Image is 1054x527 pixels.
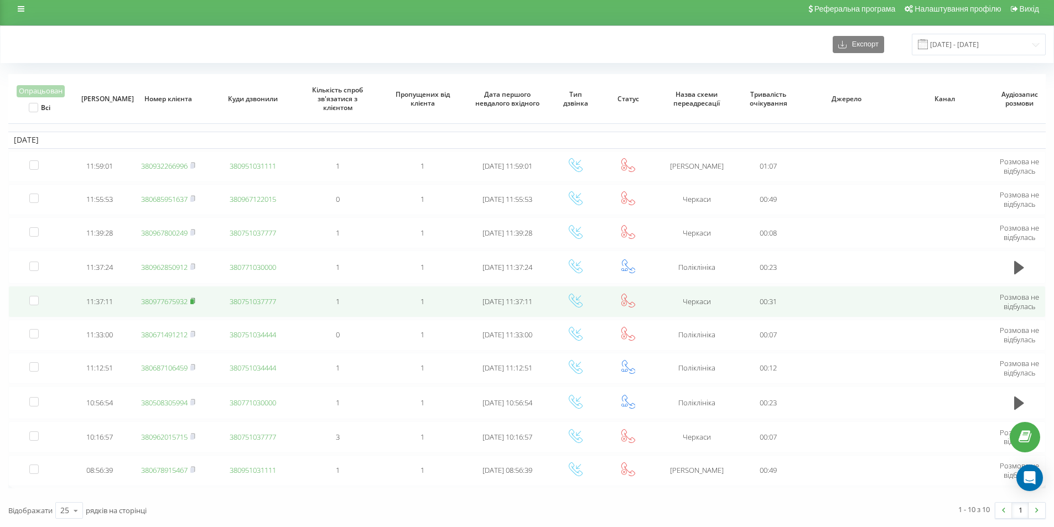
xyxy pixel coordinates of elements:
span: Кількість спроб зв'язатися з клієнтом [305,86,371,112]
span: 1 [336,465,340,475]
td: [DATE] [8,132,1046,148]
span: Розмова не відбулась [1000,292,1039,311]
span: 0 [336,330,340,340]
a: 380951031111 [230,465,276,475]
a: 380771030000 [230,262,276,272]
span: Вихід [1020,4,1039,13]
span: 1 [420,398,424,408]
a: 380771030000 [230,398,276,408]
span: [DATE] 10:16:57 [482,432,532,442]
a: 380751037777 [230,296,276,306]
td: 10:56:54 [74,386,126,419]
td: [PERSON_NAME] [654,455,739,486]
td: 11:12:51 [74,353,126,384]
span: 1 [336,161,340,171]
a: 380967122015 [230,194,276,204]
span: Розмова не відбулась [1000,461,1039,480]
span: Номер клієнта [135,95,201,103]
td: 00:49 [739,184,798,215]
td: 08:56:39 [74,455,126,486]
span: Реферальна програма [814,4,896,13]
a: 380678915467 [141,465,188,475]
td: Поліклініка [654,353,739,384]
a: 380951031111 [230,161,276,171]
span: Розмова не відбулась [1000,325,1039,345]
span: 1 [336,398,340,408]
a: 380932266996 [141,161,188,171]
div: Open Intercom Messenger [1016,465,1043,491]
span: Канал [906,95,984,103]
span: Розмова не відбулась [1000,156,1039,176]
a: 380751034444 [230,363,276,373]
span: рядків на сторінці [86,505,147,515]
button: Експорт [833,36,884,53]
span: 1 [420,465,424,475]
span: Статус [610,95,647,103]
span: 1 [420,262,424,272]
label: Всі [29,103,50,112]
span: Розмова не відбулась [1000,223,1039,242]
span: [DATE] 11:12:51 [482,363,532,373]
td: 00:07 [739,421,798,452]
a: 380977675932 [141,296,188,306]
span: Назва схеми переадресації [663,90,730,107]
a: 380751034444 [230,330,276,340]
span: 1 [420,363,424,373]
a: 380967800249 [141,228,188,238]
td: Поліклініка [654,320,739,351]
span: Куди дзвонили [220,95,286,103]
td: Поліклініка [654,386,739,419]
a: 380962850912 [141,262,188,272]
span: [DATE] 10:56:54 [482,398,532,408]
span: Відображати [8,505,53,515]
td: 11:33:00 [74,320,126,351]
span: 3 [336,432,340,442]
span: Розмова не відбулась [1000,427,1039,447]
span: Тривалість очікування [747,90,790,107]
span: [DATE] 11:55:53 [482,194,532,204]
a: 380685951637 [141,194,188,204]
td: 00:23 [739,251,798,284]
span: 1 [420,194,424,204]
td: Черкаси [654,421,739,452]
span: Тип дзвінка [557,90,594,107]
span: 1 [336,228,340,238]
td: 11:37:24 [74,251,126,284]
td: 11:59:01 [74,151,126,182]
td: 00:07 [739,320,798,351]
span: [DATE] 08:56:39 [482,465,532,475]
span: [DATE] 11:33:00 [482,330,532,340]
td: 00:31 [739,286,798,317]
span: [DATE] 11:37:11 [482,296,532,306]
td: [PERSON_NAME] [654,151,739,182]
td: 00:08 [739,217,798,248]
span: [DATE] 11:59:01 [482,161,532,171]
span: 1 [420,296,424,306]
span: Дата першого невдалого вхідного [474,90,541,107]
div: 25 [60,505,69,516]
td: Поліклініка [654,251,739,284]
a: 380751037777 [230,228,276,238]
td: Черкаси [654,286,739,317]
td: 11:39:28 [74,217,126,248]
span: Джерело [808,95,886,103]
a: 380687106459 [141,363,188,373]
td: 01:07 [739,151,798,182]
span: Розмова не відбулась [1000,190,1039,209]
span: 1 [420,161,424,171]
span: 1 [420,432,424,442]
td: Черкаси [654,217,739,248]
td: 00:23 [739,386,798,419]
span: 1 [336,363,340,373]
span: [PERSON_NAME] [81,95,118,103]
span: 0 [336,194,340,204]
a: 380962015715 [141,432,188,442]
span: [DATE] 11:37:24 [482,262,532,272]
td: 10:16:57 [74,421,126,452]
span: Експорт [847,40,879,49]
a: 1 [1012,503,1029,518]
span: 1 [336,262,340,272]
a: 380671491212 [141,330,188,340]
td: 11:37:11 [74,286,126,317]
span: Аудіозапис розмови [1001,90,1038,107]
